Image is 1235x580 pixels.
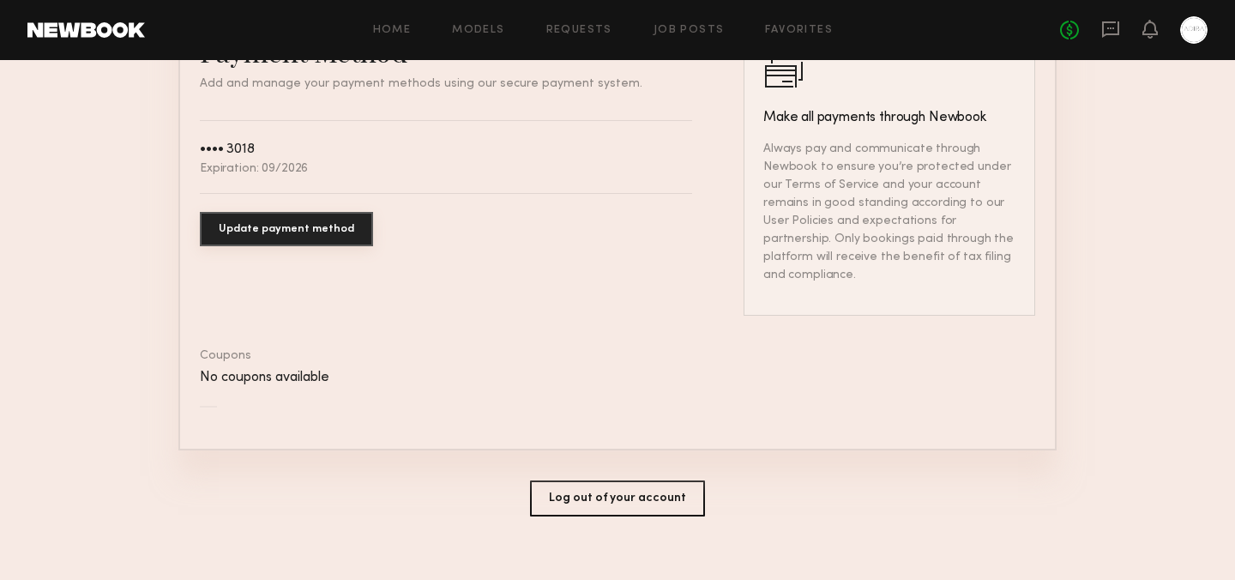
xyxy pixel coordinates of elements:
a: Favorites [765,25,833,36]
p: Add and manage your payment methods using our secure payment system. [200,78,692,90]
a: Models [452,25,504,36]
div: Expiration: 09/2026 [200,163,308,175]
div: Coupons [200,350,1035,362]
h3: Make all payments through Newbook [763,107,1015,128]
p: Always pay and communicate through Newbook to ensure you’re protected under our Terms of Service ... [763,140,1015,284]
a: Job Posts [654,25,725,36]
button: Log out of your account [530,480,705,517]
div: •••• 3018 [200,142,255,157]
button: Update payment method [200,212,373,246]
a: Home [373,25,412,36]
div: No coupons available [200,371,1035,385]
a: Requests [546,25,612,36]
